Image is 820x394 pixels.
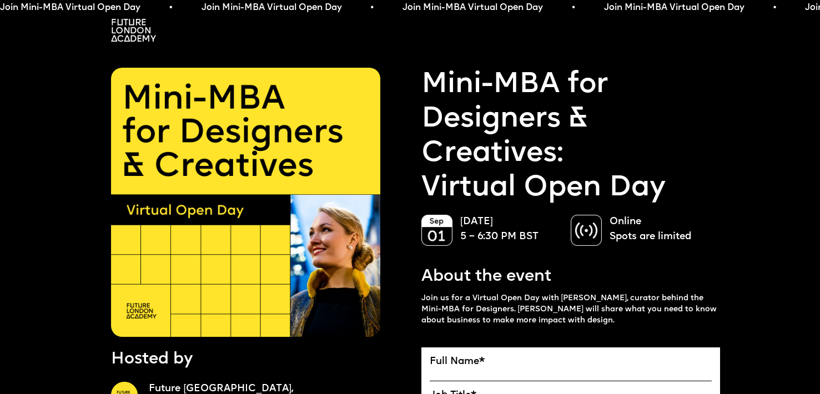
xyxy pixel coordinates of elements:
[772,2,775,13] span: •
[168,2,171,13] span: •
[421,293,721,326] p: Join us for a Virtual Open Day with [PERSON_NAME], curator behind the Mini-MBA for Designers. [PE...
[610,215,709,244] p: Online Spots are limited
[111,348,193,371] p: Hosted by
[369,2,373,13] span: •
[460,215,560,244] p: [DATE] 5 – 6:30 PM BST
[421,265,551,288] p: About the event
[421,68,721,205] p: Virtual Open Day
[111,19,156,42] img: A logo saying in 3 lines: Future London Academy
[430,356,712,367] label: Full Name
[571,2,574,13] span: •
[421,68,721,171] a: Mini-MBA for Designers & Creatives:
